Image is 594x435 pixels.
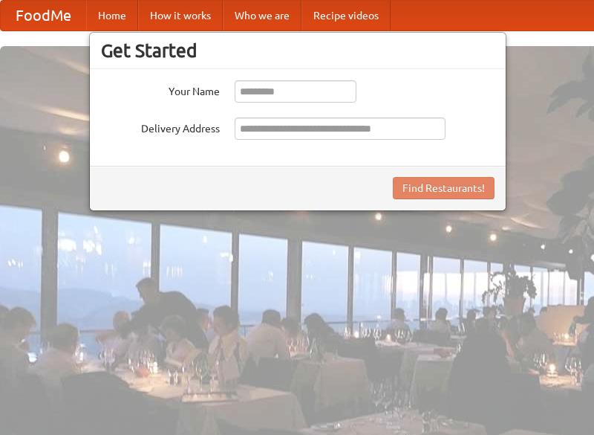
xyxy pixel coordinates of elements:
a: Home [86,1,138,30]
a: How it works [138,1,223,30]
h3: Get Started [101,39,495,62]
a: Who we are [223,1,301,30]
button: Find Restaurants! [393,177,495,199]
a: Recipe videos [301,1,391,30]
label: Delivery Address [101,117,220,136]
label: Your Name [101,80,220,99]
a: FoodMe [1,1,86,30]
